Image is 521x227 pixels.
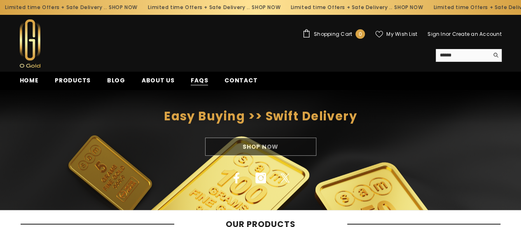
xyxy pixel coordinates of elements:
button: Search [489,49,502,61]
a: Blog [99,76,133,90]
a: About us [133,76,183,90]
span: About us [142,76,175,84]
a: SHOP NOW [92,3,121,12]
span: Products [55,76,91,84]
a: Home [12,76,47,90]
span: Shopping Cart [314,32,352,37]
div: Limited time Offers + Safe Delivery .. [126,1,269,14]
div: Limited time Offers + Safe Delivery .. [269,1,412,14]
summary: Search [436,49,502,62]
span: or [446,30,451,37]
span: FAQs [191,76,208,85]
a: SHOP NOW [378,3,407,12]
a: Products [47,76,99,90]
a: SHOP NOW [235,3,264,12]
a: FAQs [182,76,216,90]
a: Create an Account [452,30,501,37]
span: My Wish List [386,32,417,37]
span: Contact [224,76,257,84]
span: Home [20,76,39,84]
a: Sign In [428,30,446,37]
a: My Wish List [375,30,417,38]
img: Ogold Shop [20,19,40,68]
span: 0 [359,30,362,39]
a: Shopping Cart [302,29,365,39]
span: Blog [107,76,125,84]
a: Contact [216,76,266,90]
